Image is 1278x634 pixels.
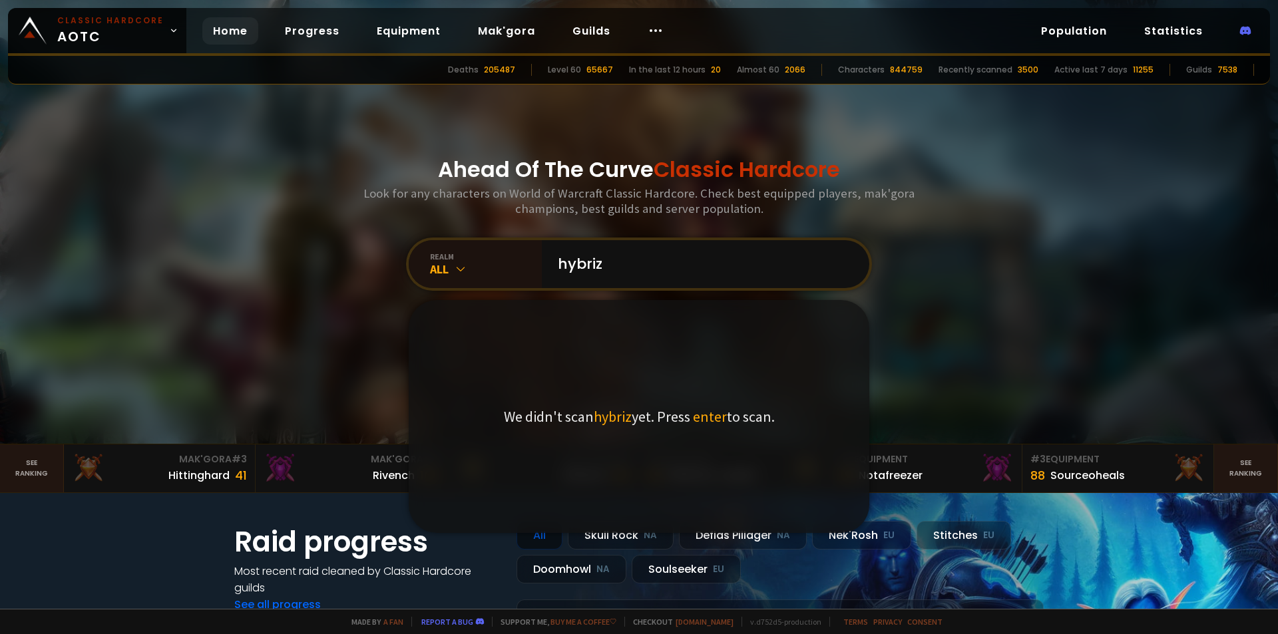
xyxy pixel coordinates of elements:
span: Checkout [624,617,734,627]
span: Made by [343,617,403,627]
div: 11255 [1133,64,1154,76]
div: Rivench [373,467,415,484]
h4: Most recent raid cleaned by Classic Hardcore guilds [234,563,501,596]
div: Nek'Rosh [812,521,911,550]
div: Characters [838,64,885,76]
div: Sourceoheals [1050,467,1125,484]
span: enter [693,407,727,426]
div: 41 [235,466,247,484]
a: See all progress [234,597,321,612]
div: 844759 [890,64,923,76]
small: EU [713,563,724,576]
a: Terms [843,617,868,627]
div: Stitches [917,521,1011,550]
div: Doomhowl [517,555,626,583]
div: Guilds [1186,64,1212,76]
a: Home [202,17,258,45]
a: Mak'gora [467,17,546,45]
span: hybriz [594,407,632,426]
span: AOTC [57,15,164,47]
div: Equipment [1030,452,1205,466]
small: NA [777,529,790,542]
span: # 3 [1030,452,1046,466]
small: NA [596,563,610,576]
h1: Ahead Of The Curve [438,154,840,186]
div: 205487 [484,64,515,76]
div: Active last 7 days [1054,64,1128,76]
div: Mak'Gora [72,452,247,466]
div: 88 [1030,466,1045,484]
div: Equipment [839,452,1014,466]
div: Recently scanned [939,64,1012,76]
a: Population [1030,17,1118,45]
a: Classic HardcoreAOTC [8,8,186,53]
div: Defias Pillager [679,521,807,550]
div: All [517,521,562,550]
a: #2Equipment88Notafreezer [831,444,1022,492]
a: Consent [907,617,943,627]
a: Equipment [366,17,451,45]
a: Buy me a coffee [550,617,616,627]
div: In the last 12 hours [629,64,706,76]
div: All [430,261,542,277]
a: Report a bug [421,617,473,627]
small: EU [883,529,895,542]
div: 7538 [1217,64,1237,76]
div: 65667 [586,64,613,76]
div: Notafreezer [859,467,923,484]
div: Mak'Gora [264,452,439,466]
div: Level 60 [548,64,581,76]
a: [DOMAIN_NAME] [676,617,734,627]
input: Search a character... [550,240,853,288]
p: We didn't scan yet. Press to scan. [504,407,775,426]
div: Hittinghard [168,467,230,484]
span: Classic Hardcore [654,154,840,184]
small: Classic Hardcore [57,15,164,27]
small: NA [644,529,657,542]
a: #3Equipment88Sourceoheals [1022,444,1214,492]
span: # 3 [232,452,247,466]
a: Privacy [873,617,902,627]
a: Statistics [1134,17,1213,45]
div: Skull Rock [568,521,674,550]
div: 2066 [785,64,805,76]
span: Support me, [492,617,616,627]
h3: Look for any characters on World of Warcraft Classic Hardcore. Check best equipped players, mak'g... [358,186,920,216]
a: Guilds [562,17,621,45]
a: Mak'Gora#2Rivench100 [256,444,447,492]
div: 3500 [1018,64,1038,76]
div: realm [430,251,542,261]
div: 20 [711,64,721,76]
span: v. d752d5 - production [742,617,821,627]
a: Progress [274,17,350,45]
div: Almost 60 [737,64,779,76]
div: Soulseeker [632,555,741,583]
small: EU [983,529,994,542]
h1: Raid progress [234,521,501,563]
a: a fan [383,617,403,627]
a: Seeranking [1214,444,1278,492]
div: Deaths [448,64,479,76]
a: Mak'Gora#3Hittinghard41 [64,444,256,492]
